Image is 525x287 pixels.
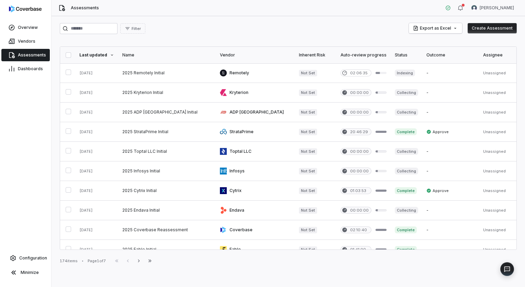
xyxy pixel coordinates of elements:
div: Outcome [426,52,475,58]
button: Minimize [3,266,48,279]
button: Export as Excel [409,23,462,33]
div: 174 items [60,258,78,264]
div: Auto-review progress [340,52,387,58]
td: - [422,83,479,103]
td: - [422,201,479,220]
span: Filter [132,26,141,31]
a: Configuration [3,252,48,264]
a: Vendors [1,35,50,47]
td: - [422,161,479,181]
div: Inherent Risk [299,52,332,58]
span: Configuration [19,255,47,261]
div: Last updated [79,52,114,58]
span: [PERSON_NAME] [480,5,514,11]
div: • [82,258,83,263]
span: Dashboards [18,66,43,72]
td: - [422,142,479,161]
button: Create Assessment [468,23,517,33]
td: - [422,240,479,259]
button: Filter [120,23,145,34]
img: Coverbase logo [9,6,42,12]
div: Vendor [220,52,291,58]
span: Assessments [71,5,99,11]
a: Dashboards [1,63,50,75]
td: - [422,63,479,83]
span: Assessments [18,52,46,58]
img: Diana Esparza avatar [471,5,477,11]
td: - [422,220,479,240]
a: Assessments [1,49,50,61]
div: Status [395,52,418,58]
span: Overview [18,25,38,30]
div: Page 1 of 7 [88,258,106,264]
div: Assignee [483,52,524,58]
span: Vendors [18,39,35,44]
div: Name [122,52,212,58]
td: - [422,103,479,122]
span: Minimize [21,270,39,275]
a: Overview [1,21,50,34]
button: Diana Esparza avatar[PERSON_NAME] [467,3,518,13]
